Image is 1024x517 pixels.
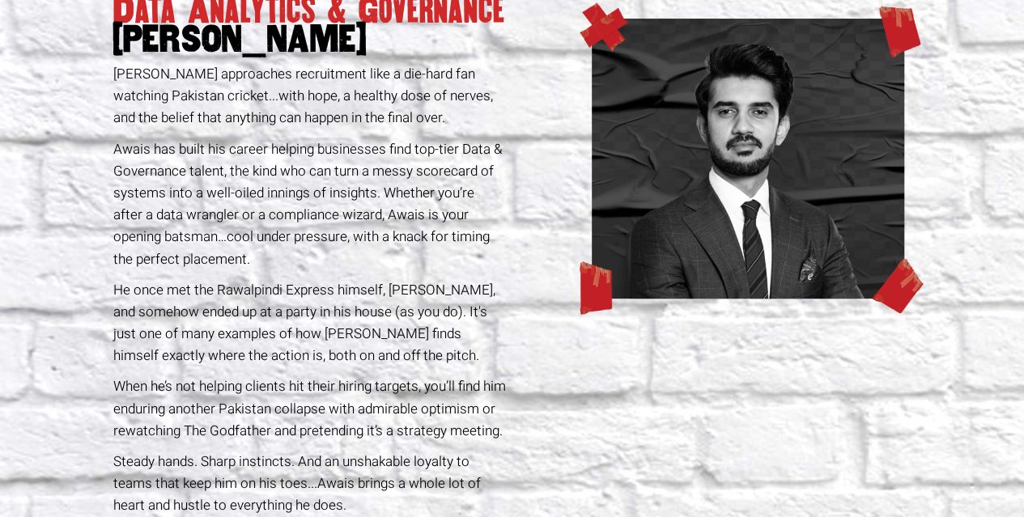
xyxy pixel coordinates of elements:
[113,138,506,270] p: Awais has built his career helping businesses find top-tier Data & Governance talent, the kind wh...
[592,19,904,299] img: awais-new-website-no-illo.png
[113,63,506,129] p: [PERSON_NAME] approaches recruitment like a die-hard fan watching Pakistan cricket...with hope, a...
[113,279,506,367] p: He once met the Rawalpindi Express himself, [PERSON_NAME], and somehow ended up at a party in his...
[113,451,506,517] p: Steady hands. Sharp instincts. And an unshakable loyalty to teams that keep him on his toes...Awa...
[113,375,506,442] p: When he’s not helping clients hit their hiring targets, you’ll find him enduring another Pakistan...
[113,25,506,54] span: [PERSON_NAME]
